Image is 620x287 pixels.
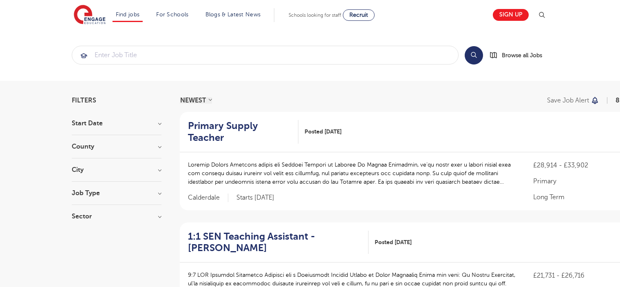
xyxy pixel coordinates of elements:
[116,11,140,18] a: Find jobs
[188,194,228,202] span: Calderdale
[547,97,600,104] button: Save job alert
[72,46,459,65] div: Submit
[156,11,188,18] a: For Schools
[72,46,458,64] input: Submit
[72,97,96,104] span: Filters
[188,120,292,144] h2: Primary Supply Teacher
[547,97,589,104] p: Save job alert
[72,213,161,220] h3: Sector
[188,231,369,254] a: 1:1 SEN Teaching Assistant - [PERSON_NAME]
[343,9,375,21] a: Recruit
[465,46,483,65] button: Search
[205,11,261,18] a: Blogs & Latest News
[304,127,342,136] span: Posted [DATE]
[72,167,161,173] h3: City
[188,120,299,144] a: Primary Supply Teacher
[188,231,362,254] h2: 1:1 SEN Teaching Assistant - [PERSON_NAME]
[375,238,412,247] span: Posted [DATE]
[493,9,529,21] a: Sign up
[236,194,274,202] p: Starts [DATE]
[349,12,368,18] span: Recruit
[74,5,106,25] img: Engage Education
[490,51,549,60] a: Browse all Jobs
[289,12,341,18] span: Schools looking for staff
[72,120,161,127] h3: Start Date
[188,160,517,186] p: Loremip Dolors Ametcons adipis eli Seddoei Tempori ut Laboree Do Magnaa Enimadmin, ve’qu nostr ex...
[72,190,161,196] h3: Job Type
[502,51,542,60] span: Browse all Jobs
[72,143,161,150] h3: County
